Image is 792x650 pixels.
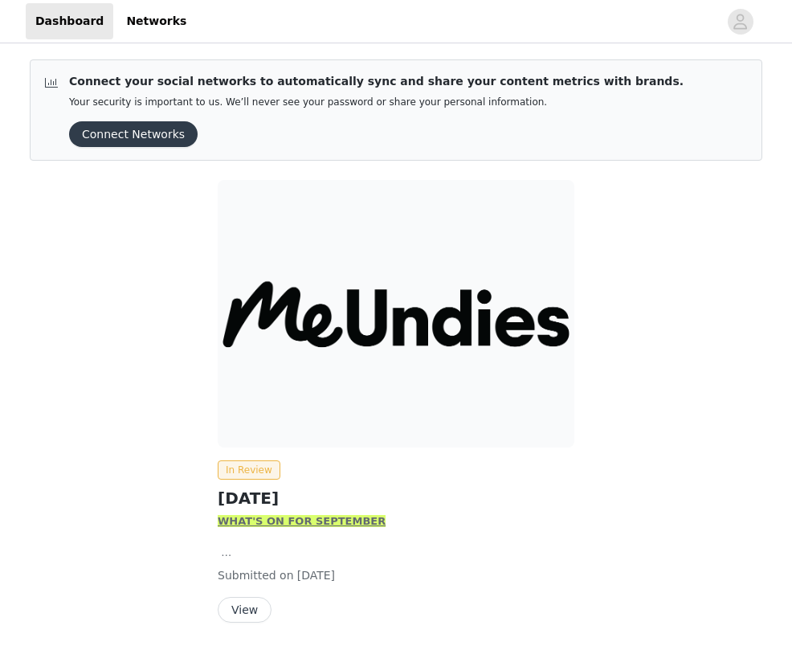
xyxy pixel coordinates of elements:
[297,569,335,582] span: [DATE]
[218,460,280,480] span: In Review
[218,569,294,582] span: Submitted on
[116,3,196,39] a: Networks
[229,515,386,527] strong: HAT'S ON FOR SEPTEMBER
[69,96,684,108] p: Your security is important to us. We’ll never see your password or share your personal information.
[218,597,271,623] button: View
[733,9,748,35] div: avatar
[26,3,113,39] a: Dashboard
[69,121,198,147] button: Connect Networks
[218,486,574,510] h2: [DATE]
[218,180,574,448] img: MeUndies
[218,515,229,527] strong: W
[218,604,271,616] a: View
[69,73,684,90] p: Connect your social networks to automatically sync and share your content metrics with brands.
